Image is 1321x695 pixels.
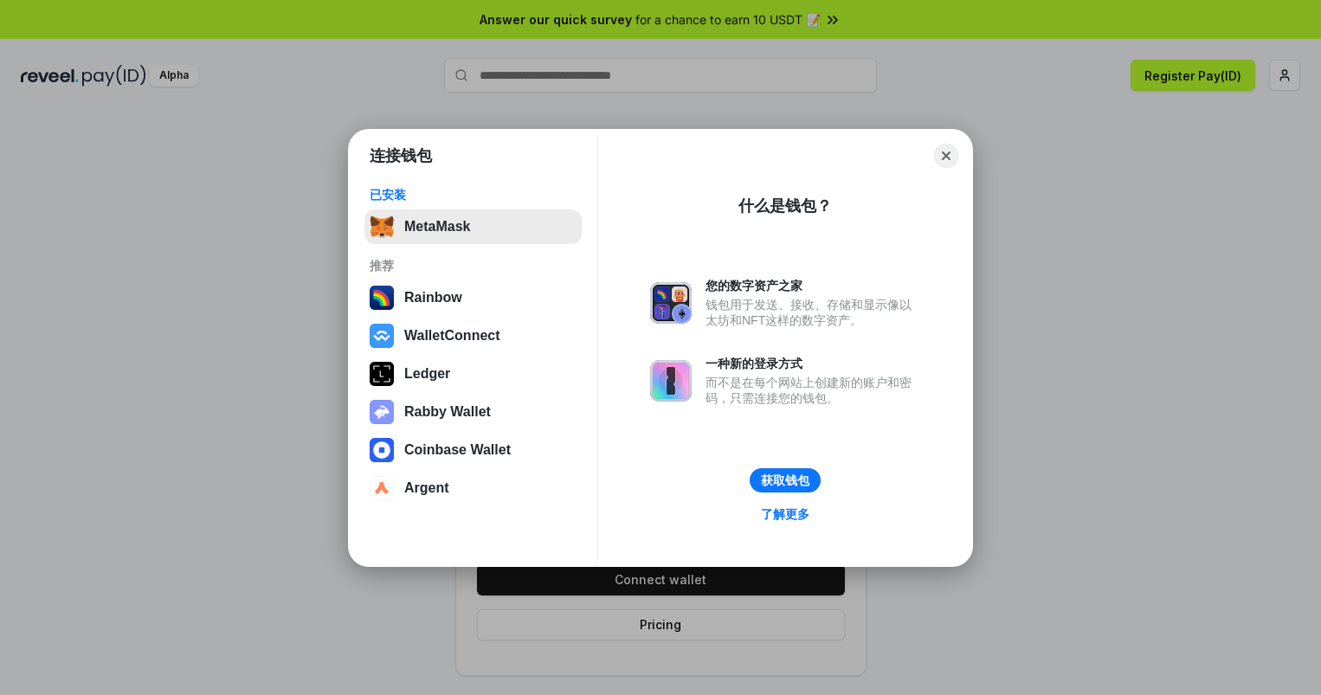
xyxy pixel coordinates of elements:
div: 钱包用于发送、接收、存储和显示像以太坊和NFT这样的数字资产。 [706,297,920,328]
div: Rainbow [404,290,462,306]
h1: 连接钱包 [370,145,432,166]
img: svg+xml,%3Csvg%20width%3D%22120%22%20height%3D%22120%22%20viewBox%3D%220%200%20120%20120%22%20fil... [370,286,394,310]
img: svg+xml,%3Csvg%20xmlns%3D%22http%3A%2F%2Fwww.w3.org%2F2000%2Fsvg%22%20width%3D%2228%22%20height%3... [370,362,394,386]
div: Coinbase Wallet [404,442,511,458]
img: svg+xml,%3Csvg%20width%3D%2228%22%20height%3D%2228%22%20viewBox%3D%220%200%2028%2028%22%20fill%3D... [370,324,394,348]
div: 什么是钱包？ [738,196,832,216]
div: 您的数字资产之家 [706,278,920,293]
button: MetaMask [364,209,582,244]
div: 获取钱包 [761,473,809,488]
img: svg+xml,%3Csvg%20xmlns%3D%22http%3A%2F%2Fwww.w3.org%2F2000%2Fsvg%22%20fill%3D%22none%22%20viewBox... [650,360,692,402]
div: 已安装 [370,187,577,203]
a: 了解更多 [751,503,820,525]
div: 推荐 [370,258,577,273]
img: svg+xml,%3Csvg%20fill%3D%22none%22%20height%3D%2233%22%20viewBox%3D%220%200%2035%2033%22%20width%... [370,215,394,239]
div: Rabby Wallet [404,404,491,420]
button: Coinbase Wallet [364,433,582,467]
img: svg+xml,%3Csvg%20width%3D%2228%22%20height%3D%2228%22%20viewBox%3D%220%200%2028%2028%22%20fill%3D... [370,476,394,500]
button: Close [934,144,958,168]
div: Argent [404,480,449,496]
button: Rabby Wallet [364,395,582,429]
div: 一种新的登录方式 [706,356,920,371]
button: Rainbow [364,280,582,315]
img: svg+xml,%3Csvg%20xmlns%3D%22http%3A%2F%2Fwww.w3.org%2F2000%2Fsvg%22%20fill%3D%22none%22%20viewBox... [650,282,692,324]
div: WalletConnect [404,328,500,344]
img: svg+xml,%3Csvg%20xmlns%3D%22http%3A%2F%2Fwww.w3.org%2F2000%2Fsvg%22%20fill%3D%22none%22%20viewBox... [370,400,394,424]
button: WalletConnect [364,319,582,353]
div: 了解更多 [761,506,809,522]
img: svg+xml,%3Csvg%20width%3D%2228%22%20height%3D%2228%22%20viewBox%3D%220%200%2028%2028%22%20fill%3D... [370,438,394,462]
div: Ledger [404,366,450,382]
div: MetaMask [404,219,470,235]
button: 获取钱包 [750,468,821,492]
div: 而不是在每个网站上创建新的账户和密码，只需连接您的钱包。 [706,375,920,406]
button: Ledger [364,357,582,391]
button: Argent [364,471,582,505]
